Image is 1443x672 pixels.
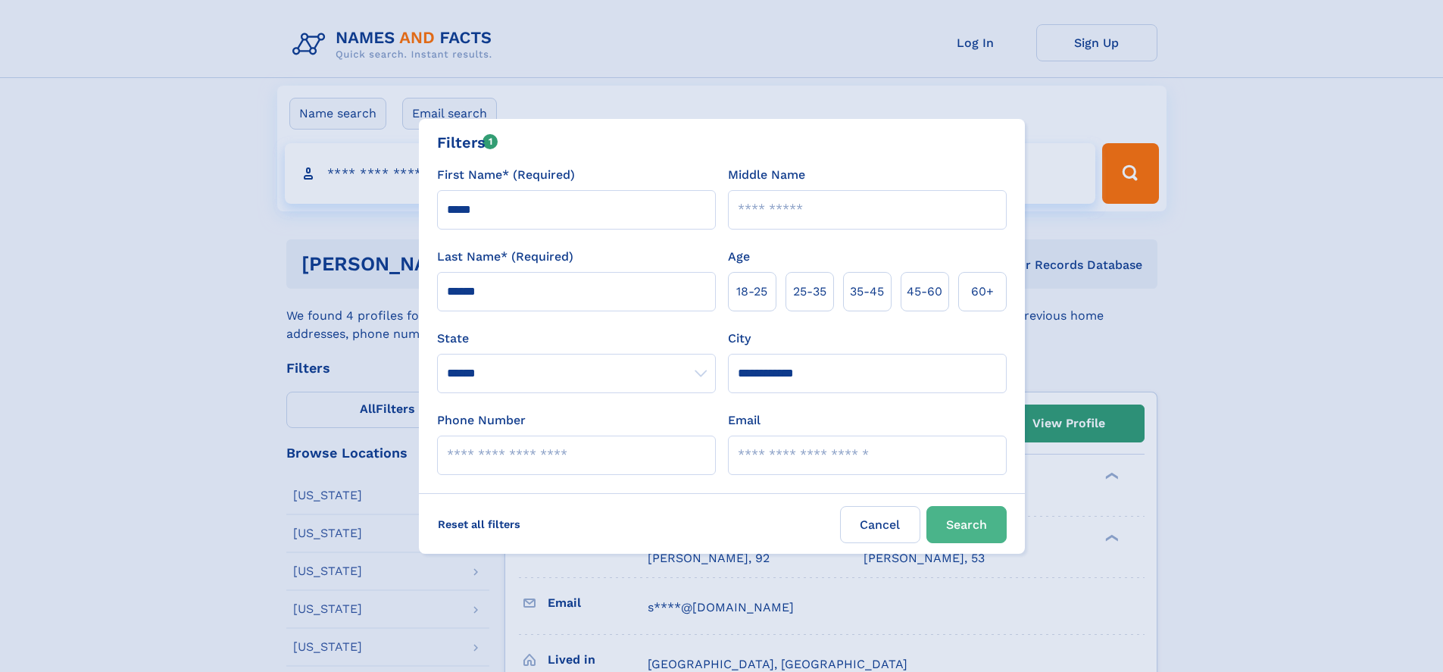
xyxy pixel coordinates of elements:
[728,330,751,348] label: City
[971,283,994,301] span: 60+
[728,411,761,430] label: Email
[850,283,884,301] span: 35‑45
[437,248,573,266] label: Last Name* (Required)
[728,166,805,184] label: Middle Name
[736,283,767,301] span: 18‑25
[437,166,575,184] label: First Name* (Required)
[437,411,526,430] label: Phone Number
[428,506,530,542] label: Reset all filters
[437,131,498,154] div: Filters
[926,506,1007,543] button: Search
[793,283,826,301] span: 25‑35
[907,283,942,301] span: 45‑60
[728,248,750,266] label: Age
[840,506,920,543] label: Cancel
[437,330,716,348] label: State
